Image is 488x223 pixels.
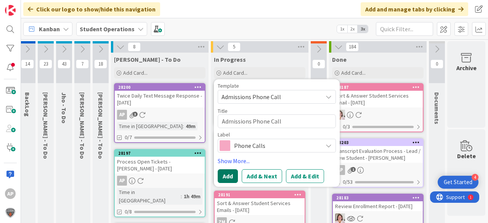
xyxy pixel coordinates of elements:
span: 0/3 [343,123,350,131]
span: Add Card... [123,69,148,76]
div: 28200Twice Daily Text Message Response - [DATE] [115,84,205,107]
span: Admissions Phone Call [222,92,317,102]
label: Title [218,107,228,114]
div: 28197Process Open Tickets - [PERSON_NAME] - [DATE] [115,150,205,173]
div: 28187 [333,84,423,91]
span: 0/7 [125,133,132,141]
span: Emilie - To Do [42,92,50,159]
span: Documents [433,92,441,124]
div: 28187 [336,85,423,90]
div: AP [335,165,345,175]
div: Click our logo to show/hide this navigation [23,2,160,16]
span: 3x [358,25,368,33]
div: 28203Transcript Evaluation Process - Lead / New Student - [PERSON_NAME] [333,139,423,163]
span: 5 [228,42,241,51]
div: AP [333,165,423,175]
div: 28197 [118,151,205,156]
div: Transcript Evaluation Process - Lead / New Student - [PERSON_NAME] [333,146,423,163]
img: avatar [5,207,16,218]
div: Delete [457,151,476,160]
button: Add & Edit [286,169,324,183]
span: Jho - To Do [60,92,68,124]
span: : [183,122,184,130]
span: 18 [94,59,107,69]
img: Visit kanbanzone.com [5,5,16,16]
div: 28191Sort & Answer Student Services Emails - [DATE] [215,191,305,215]
div: 4 [472,174,478,181]
span: Template [218,83,239,88]
span: Phone Calls [234,140,319,151]
span: Zaida - To Do [79,92,86,159]
span: Support [16,1,35,10]
span: 7 [76,59,89,69]
span: BackLog [24,92,31,117]
textarea: Admissions Phone Call [218,114,336,128]
div: 28203 [333,139,423,146]
span: Add Card... [341,69,366,76]
div: 28191 [215,191,305,198]
span: 0 [312,59,325,69]
div: 28187Sort & Answer Student Services Email - [DATE] [333,84,423,107]
div: Open Get Started checklist, remaining modules: 4 [438,176,478,189]
div: 28183 [333,194,423,201]
span: Done [332,56,347,63]
div: 28200 [118,85,205,90]
span: Label [218,132,230,137]
b: Student Operations [80,25,135,33]
span: 0/53 [343,178,353,186]
input: Quick Filter... [376,22,433,36]
div: Twice Daily Text Message Response - [DATE] [115,91,205,107]
div: 49m [184,122,197,130]
span: 3 [133,112,138,117]
span: Amanda - To Do [114,56,181,63]
span: 43 [58,59,71,69]
div: Process Open Tickets - [PERSON_NAME] - [DATE] [115,157,205,173]
div: 28203 [336,140,423,145]
div: 1 [40,3,42,9]
span: Eric - To Do [97,92,104,159]
div: Add and manage tabs by clicking [361,2,468,16]
div: Review Enrollment Report - [DATE] [333,201,423,211]
span: In Progress [214,56,246,63]
a: Show More... [218,156,336,165]
div: Time in [GEOGRAPHIC_DATA] [117,122,183,130]
button: Add [218,169,238,183]
div: 28191 [218,192,305,197]
div: Sort & Answer Student Services Emails - [DATE] [215,198,305,215]
div: Time in [GEOGRAPHIC_DATA] [117,188,181,205]
button: Add & Next [242,169,282,183]
div: 28200 [115,84,205,91]
span: 1x [337,25,347,33]
div: Sort & Answer Student Services Email - [DATE] [333,91,423,107]
div: 28183Review Enrollment Report - [DATE] [333,194,423,211]
span: : [181,192,182,201]
div: EW [333,110,423,120]
span: Add Card... [223,69,247,76]
div: 1h 49m [182,192,202,201]
span: 184 [346,42,359,51]
div: AP [117,176,127,186]
div: 28183 [336,195,423,201]
a: 28197Process Open Tickets - [PERSON_NAME] - [DATE]APTime in [GEOGRAPHIC_DATA]:1h 49m0/8 [114,149,205,217]
span: 0 [430,59,443,69]
span: 2x [347,25,358,33]
span: 0/8 [125,208,132,216]
a: 28187Sort & Answer Student Services Email - [DATE]EW0/3 [332,83,424,132]
a: 28203Transcript Evaluation Process - Lead / New Student - [PERSON_NAME]AP0/53 [332,138,424,188]
img: EW [335,110,345,120]
div: AP [115,176,205,186]
div: AP [115,110,205,120]
span: 1 [351,167,356,172]
span: 14 [21,59,34,69]
span: Kanban [39,24,60,34]
div: Archive [456,63,477,72]
span: 23 [39,59,52,69]
a: 28200Twice Daily Text Message Response - [DATE]APTime in [GEOGRAPHIC_DATA]:49m0/7 [114,83,205,143]
div: Get Started [444,178,472,186]
span: 8 [128,42,141,51]
div: AP [117,110,127,120]
div: AP [5,188,16,199]
div: 28197 [115,150,205,157]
